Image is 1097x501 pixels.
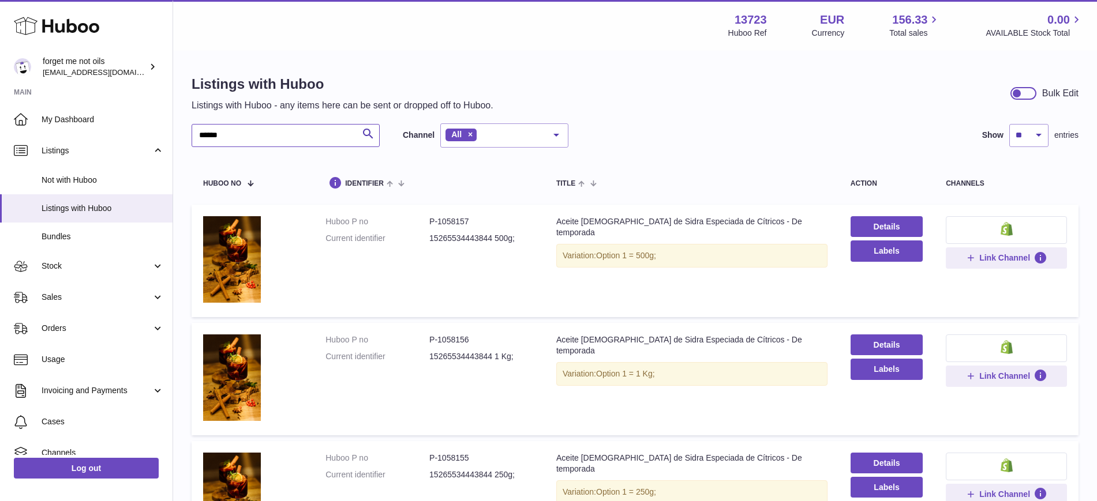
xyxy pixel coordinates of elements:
[429,334,533,345] dd: P-1058156
[812,28,845,39] div: Currency
[728,28,767,39] div: Huboo Ref
[820,12,844,28] strong: EUR
[345,180,384,187] span: identifier
[596,487,656,496] span: Option 1 = 250g;
[403,130,435,141] label: Channel
[203,180,241,187] span: Huboo no
[42,447,164,458] span: Channels
[946,366,1067,386] button: Link Channel
[1042,87,1079,100] div: Bulk Edit
[192,75,493,93] h1: Listings with Huboo
[596,369,655,378] span: Option 1 = 1 Kg;
[203,216,261,303] img: Aceite aromático de Sidra Especiada de Cítricos - De temporada
[429,351,533,362] dd: 15265534443844 1 Kg;
[325,469,429,480] dt: Current identifier
[982,130,1004,141] label: Show
[979,489,1030,499] span: Link Channel
[979,253,1030,263] span: Link Channel
[556,362,828,386] div: Variation:
[851,453,923,473] a: Details
[1001,222,1013,236] img: shopify-small.png
[556,216,828,238] div: Aceite [DEMOGRAPHIC_DATA] de Sidra Especiada de Cítricos - De temporada
[851,216,923,237] a: Details
[429,469,533,480] dd: 15265534443844 250g;
[429,216,533,227] dd: P-1058157
[851,359,923,379] button: Labels
[325,334,429,345] dt: Huboo P no
[42,261,152,272] span: Stock
[889,12,941,39] a: 156.33 Total sales
[556,334,828,356] div: Aceite [DEMOGRAPHIC_DATA] de Sidra Especiada de Cítricos - De temporada
[451,130,462,139] span: All
[192,99,493,112] p: Listings with Huboo - any items here can be sent or dropped off to Huboo.
[1047,12,1070,28] span: 0.00
[851,240,923,261] button: Labels
[1054,130,1079,141] span: entries
[325,351,429,362] dt: Current identifier
[14,58,31,76] img: forgetmenothf@gmail.com
[889,28,941,39] span: Total sales
[42,323,152,334] span: Orders
[325,216,429,227] dt: Huboo P no
[42,203,164,214] span: Listings with Huboo
[986,28,1083,39] span: AVAILABLE Stock Total
[556,453,828,474] div: Aceite [DEMOGRAPHIC_DATA] de Sidra Especiada de Cítricos - De temporada
[14,458,159,479] a: Log out
[429,453,533,464] dd: P-1058155
[325,453,429,464] dt: Huboo P no
[43,67,170,77] span: [EMAIL_ADDRESS][DOMAIN_NAME]
[42,231,164,242] span: Bundles
[325,233,429,244] dt: Current identifier
[946,180,1067,187] div: channels
[556,244,828,268] div: Variation:
[429,233,533,244] dd: 15265534443844 500g;
[556,180,575,187] span: title
[851,180,923,187] div: action
[1001,340,1013,354] img: shopify-small.png
[43,56,147,78] div: forget me not oils
[892,12,927,28] span: 156.33
[851,334,923,355] a: Details
[42,145,152,156] span: Listings
[42,175,164,186] span: Not with Huboo
[596,251,656,260] span: Option 1 = 500g;
[42,354,164,365] span: Usage
[979,371,1030,381] span: Link Channel
[735,12,767,28] strong: 13723
[42,416,164,427] span: Cases
[946,247,1067,268] button: Link Channel
[42,385,152,396] span: Invoicing and Payments
[203,334,261,421] img: Aceite aromático de Sidra Especiada de Cítricos - De temporada
[851,477,923,498] button: Labels
[42,114,164,125] span: My Dashboard
[42,292,152,303] span: Sales
[1001,458,1013,472] img: shopify-small.png
[986,12,1083,39] a: 0.00 AVAILABLE Stock Total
